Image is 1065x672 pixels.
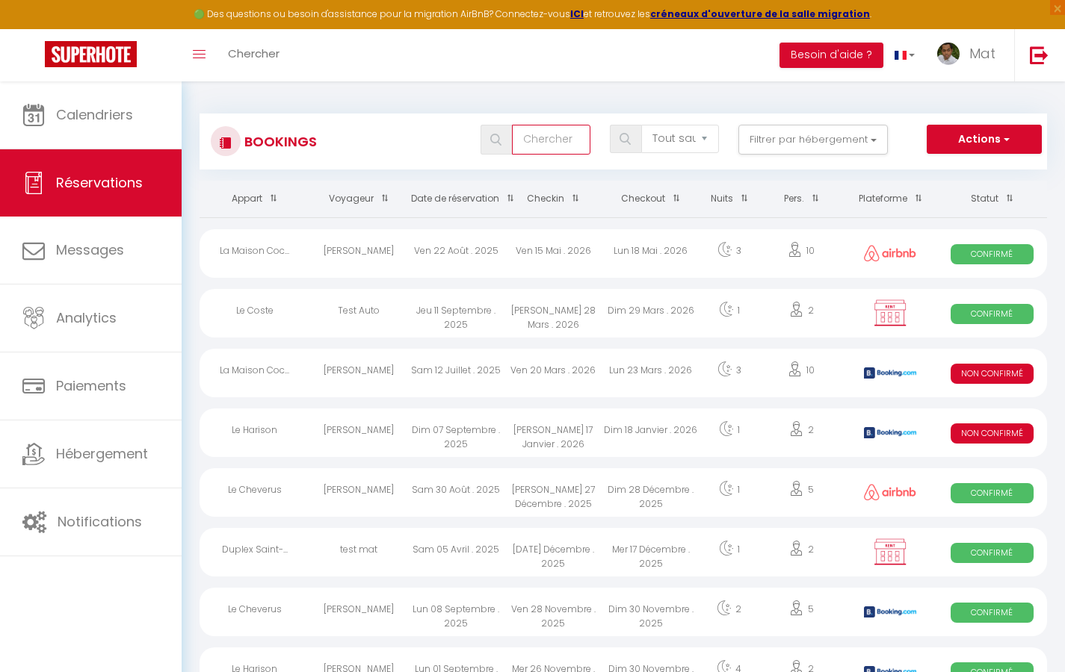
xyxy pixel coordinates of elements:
[56,444,148,463] span: Hébergement
[56,308,117,327] span: Analytics
[650,7,870,20] a: créneaux d'ouverture de la salle migration
[241,125,317,158] h3: Bookings
[512,125,590,155] input: Chercher
[602,181,700,217] th: Sort by checkout
[56,105,133,124] span: Calendriers
[926,29,1014,81] a: ... Mat
[56,173,143,192] span: Réservations
[759,181,843,217] th: Sort by people
[228,46,280,61] span: Chercher
[12,6,57,51] button: Ouvrir le widget de chat LiveChat
[1030,46,1049,64] img: logout
[937,181,1047,217] th: Sort by status
[937,43,960,65] img: ...
[200,181,309,217] th: Sort by rentals
[570,7,584,20] a: ICI
[407,181,504,217] th: Sort by booking date
[56,240,124,259] span: Messages
[58,512,142,531] span: Notifications
[780,43,883,68] button: Besoin d'aide ?
[309,181,407,217] th: Sort by guest
[969,44,995,63] span: Mat
[700,181,759,217] th: Sort by nights
[217,29,291,81] a: Chercher
[844,181,937,217] th: Sort by channel
[45,41,137,67] img: Super Booking
[738,125,888,155] button: Filtrer par hébergement
[504,181,602,217] th: Sort by checkin
[56,376,126,395] span: Paiements
[927,125,1042,155] button: Actions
